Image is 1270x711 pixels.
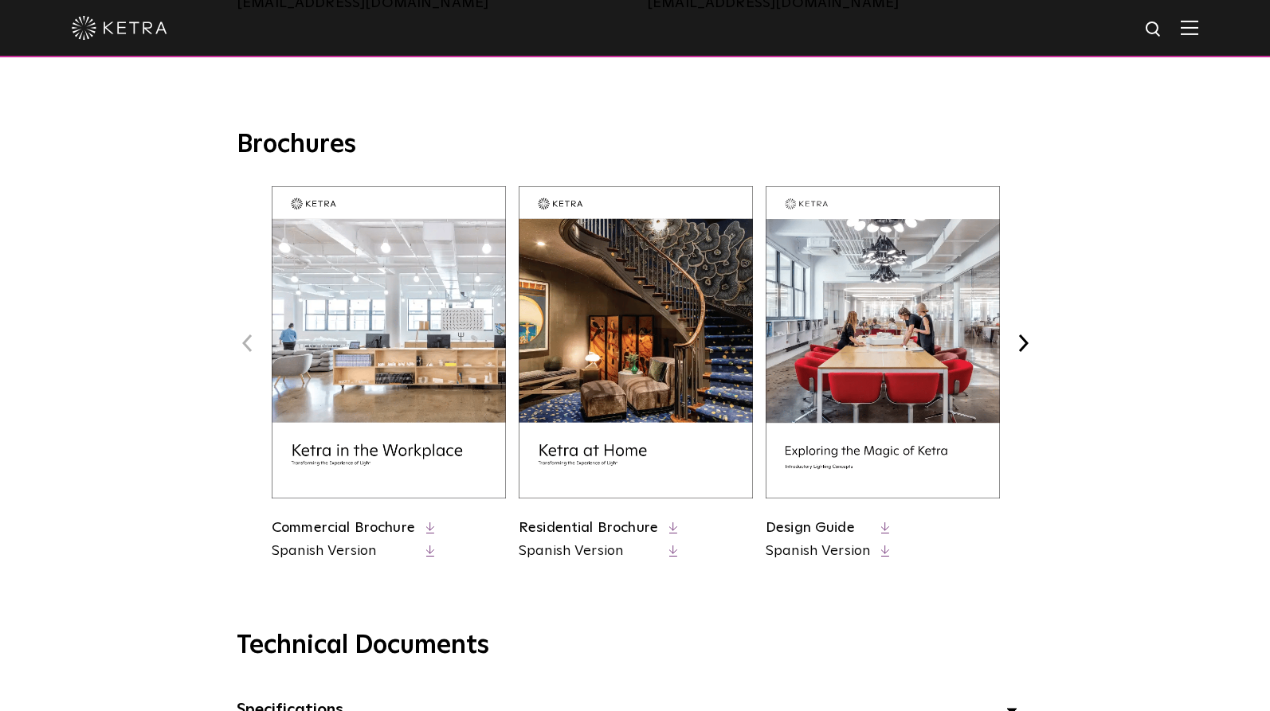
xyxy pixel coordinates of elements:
h3: Brochures [237,129,1033,162]
img: ketra-logo-2019-white [72,16,167,40]
a: Commercial Brochure [272,521,415,535]
img: commercial_brochure_thumbnail [272,186,506,498]
img: design_brochure_thumbnail [766,186,1000,498]
a: Residential Brochure [519,521,658,535]
button: Next [1013,333,1033,354]
img: Hamburger%20Nav.svg [1181,20,1198,35]
h3: Technical Documents [237,631,1033,661]
a: Design Guide [766,521,855,535]
a: Spanish Version [272,541,415,561]
img: search icon [1144,20,1164,40]
button: Previous [237,333,257,354]
img: residential_brochure_thumbnail [519,186,753,498]
a: Spanish Version [519,541,658,561]
a: Spanish Version [766,541,870,561]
